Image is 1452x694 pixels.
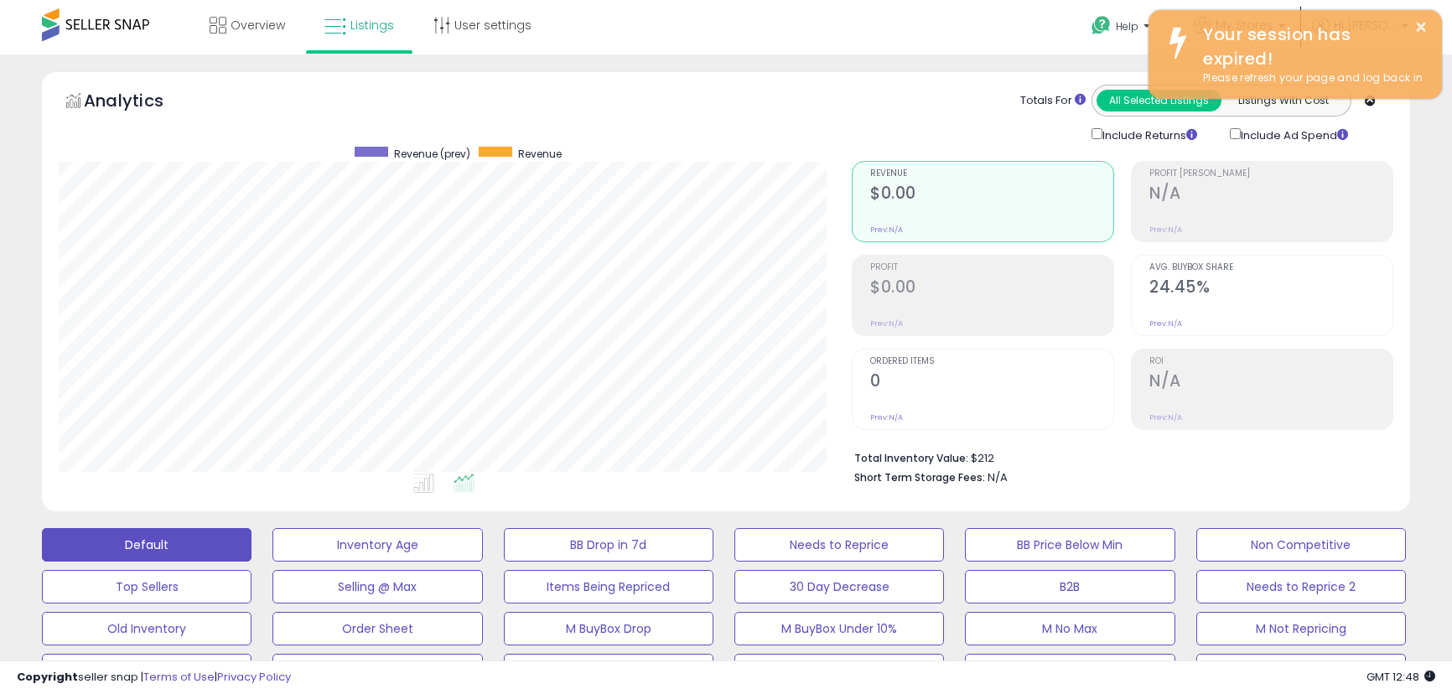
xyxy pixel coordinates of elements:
[84,89,196,117] h5: Analytics
[965,528,1175,562] button: BB Price Below Min
[854,447,1381,467] li: $212
[231,17,285,34] span: Overview
[350,17,394,34] span: Listings
[17,669,78,685] strong: Copyright
[854,451,968,465] b: Total Inventory Value:
[17,670,291,686] div: seller snap | |
[870,357,1113,366] span: Ordered Items
[734,654,944,687] button: M Selling @ Max
[504,570,713,603] button: Items Being Repriced
[504,654,713,687] button: M Returns (adj 90d)
[1221,90,1346,111] button: Listings With Cost
[870,319,903,329] small: Prev: N/A
[870,412,903,422] small: Prev: N/A
[1366,669,1435,685] span: 2025-08-12 12:48 GMT
[1196,654,1406,687] button: M Adjust ROI
[734,570,944,603] button: 30 Day Decrease
[1079,125,1217,144] div: Include Returns
[272,528,482,562] button: Inventory Age
[1149,169,1392,179] span: Profit [PERSON_NAME]
[988,469,1008,485] span: N/A
[870,277,1113,300] h2: $0.00
[1149,277,1392,300] h2: 24.45%
[504,528,713,562] button: BB Drop in 7d
[1190,23,1429,70] div: Your session has expired!
[965,654,1175,687] button: M Slow Movers
[272,654,482,687] button: M Over 90d Old
[1149,357,1392,366] span: ROI
[1414,17,1428,38] button: ×
[518,147,562,161] span: Revenue
[1078,3,1167,54] a: Help
[1149,184,1392,206] h2: N/A
[1149,371,1392,394] h2: N/A
[965,570,1175,603] button: B2B
[1149,225,1182,235] small: Prev: N/A
[42,612,252,645] button: Old Inventory
[1097,90,1221,111] button: All Selected Listings
[734,612,944,645] button: M BuyBox Under 10%
[272,570,482,603] button: Selling @ Max
[1149,412,1182,422] small: Prev: N/A
[1196,612,1406,645] button: M Not Repricing
[143,669,215,685] a: Terms of Use
[870,184,1113,206] h2: $0.00
[734,528,944,562] button: Needs to Reprice
[1217,125,1375,144] div: Include Ad Spend
[42,528,252,562] button: Default
[870,169,1113,179] span: Revenue
[272,612,482,645] button: Order Sheet
[1020,93,1086,109] div: Totals For
[1190,70,1429,86] div: Please refresh your page and log back in
[1149,319,1182,329] small: Prev: N/A
[870,225,903,235] small: Prev: N/A
[1196,528,1406,562] button: Non Competitive
[965,612,1175,645] button: M No Max
[870,263,1113,272] span: Profit
[504,612,713,645] button: M BuyBox Drop
[1149,263,1392,272] span: Avg. Buybox Share
[217,669,291,685] a: Privacy Policy
[870,371,1113,394] h2: 0
[42,654,252,687] button: M Out of Stock
[42,570,252,603] button: Top Sellers
[394,147,470,161] span: Revenue (prev)
[1091,15,1112,36] i: Get Help
[1196,570,1406,603] button: Needs to Reprice 2
[854,470,985,484] b: Short Term Storage Fees:
[1116,19,1138,34] span: Help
